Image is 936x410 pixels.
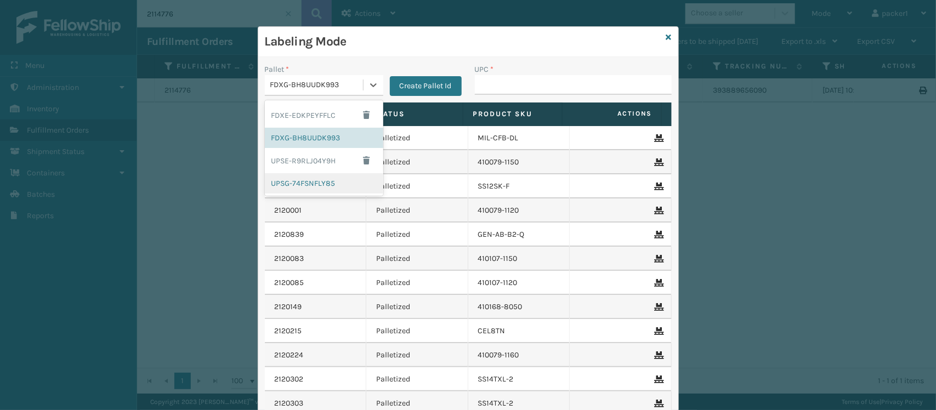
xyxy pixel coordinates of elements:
td: Palletized [366,295,468,319]
a: 2120149 [275,301,302,312]
td: 410107-1120 [468,271,570,295]
td: SS14TXL-2 [468,367,570,391]
i: Remove From Pallet [655,207,661,214]
td: Palletized [366,247,468,271]
td: 410079-1160 [468,343,570,367]
td: GEN-AB-B2-Q [468,223,570,247]
button: Create Pallet Id [390,76,462,96]
div: FDXG-BH8UUDK993 [270,79,364,91]
td: 410107-1150 [468,247,570,271]
td: 410168-8050 [468,295,570,319]
td: 410079-1120 [468,198,570,223]
label: Status [374,109,453,119]
label: Pallet [265,64,290,75]
a: 2120224 [275,350,304,361]
td: 410079-1150 [468,150,570,174]
a: 2120085 [275,277,304,288]
i: Remove From Pallet [655,400,661,407]
td: Palletized [366,198,468,223]
td: Palletized [366,319,468,343]
td: Palletized [366,223,468,247]
td: Palletized [366,271,468,295]
td: Palletized [366,367,468,391]
i: Remove From Pallet [655,327,661,335]
a: 2120303 [275,398,304,409]
i: Remove From Pallet [655,375,661,383]
a: 2120839 [275,229,304,240]
i: Remove From Pallet [655,134,661,142]
a: 2120001 [275,205,302,216]
td: Palletized [366,343,468,367]
a: 2120302 [275,374,304,385]
i: Remove From Pallet [655,303,661,311]
label: UPC [475,64,494,75]
td: MIL-CFB-DL [468,126,570,150]
td: CEL8TN [468,319,570,343]
i: Remove From Pallet [655,279,661,287]
i: Remove From Pallet [655,183,661,190]
a: 2120083 [275,253,304,264]
label: Product SKU [473,109,552,119]
div: FDXE-EDKPEYFFLC [265,102,383,128]
td: Palletized [366,150,468,174]
span: Actions [566,105,659,123]
i: Remove From Pallet [655,231,661,238]
i: Remove From Pallet [655,158,661,166]
i: Remove From Pallet [655,255,661,263]
a: 2120215 [275,326,302,337]
h3: Labeling Mode [265,33,662,50]
div: UPSE-R9RLJ04Y9H [265,148,383,173]
div: UPSG-74FSNFLY85 [265,173,383,193]
i: Remove From Pallet [655,351,661,359]
td: SS12SK-F [468,174,570,198]
td: Palletized [366,174,468,198]
td: Palletized [366,126,468,150]
div: FDXG-BH8UUDK993 [265,128,383,148]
